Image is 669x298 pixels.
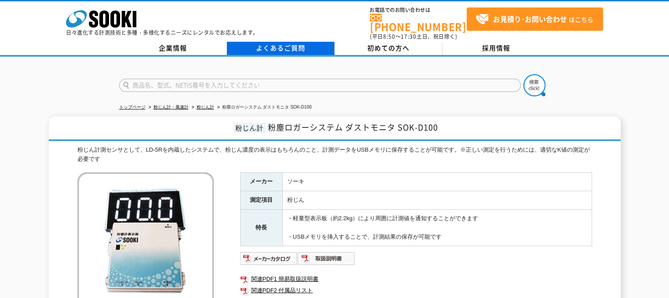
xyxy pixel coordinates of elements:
a: 採用情報 [442,42,550,55]
a: 取扱説明書 [298,258,355,264]
a: 関連PDF1 簡易取扱説明書 [240,273,592,285]
td: ・軽量型表示板（約2.2kg）により周囲に計測値を通知することができます ・USBメモリを挿入することで、計測結果の保存が可能です [282,210,592,246]
img: 取扱説明書 [298,251,355,265]
a: 粉じん計・風速計 [154,105,189,109]
th: メーカー [240,173,282,191]
input: 商品名、型式、NETIS番号を入力してください [119,79,521,92]
a: よくあるご質問 [227,42,335,55]
span: 8:50 [383,33,395,40]
td: ソーキ [282,173,592,191]
a: メーカーカタログ [240,258,298,264]
td: 粉じん [282,191,592,210]
a: 初めての方へ [335,42,442,55]
img: メーカーカタログ [240,251,298,265]
img: btn_search.png [523,74,545,96]
span: 粉じん計 [233,123,266,133]
a: お見積り･お問い合わせはこちら [467,7,603,31]
span: (平日 ～ 土日、祝日除く) [370,33,457,40]
th: 特長 [240,210,282,246]
strong: お見積り･お問い合わせ [493,14,567,24]
span: はこちら [475,13,593,26]
th: 測定項目 [240,191,282,210]
a: トップページ [119,105,146,109]
li: 粉塵ロガーシステム ダストモニタ SOK-D100 [216,103,312,112]
a: 粉じん計 [197,105,214,109]
p: 日々進化する計測技術と多種・多様化するニーズにレンタルでお応えします。 [66,30,259,35]
span: 粉塵ロガーシステム ダストモニタ SOK-D100 [268,121,438,133]
span: 17:30 [401,33,417,40]
a: 企業情報 [119,42,227,55]
a: [PHONE_NUMBER] [370,14,467,32]
span: お電話でのお問い合わせは [370,7,467,13]
a: 関連PDF2 付属品リスト [240,285,592,296]
span: 初めての方へ [367,43,409,53]
div: 粉じん計測センサとして、LD-5Rを内蔵したシステムで、粉じん濃度の表示はもちろんのこと、計測データをUSBメモリに保存することが可能です。※正しい測定を行うためには、適切なK値の測定が必要です [77,145,592,164]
